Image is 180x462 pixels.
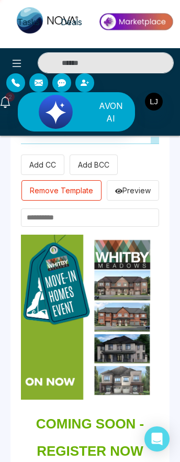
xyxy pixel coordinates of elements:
[50,12,93,32] a: Deals
[17,17,40,27] span: Tasks
[5,92,15,102] span: 2
[70,155,118,175] button: Add BCC
[17,7,80,34] img: Nova CRM Logo
[18,92,135,131] button: AVON AI
[20,95,91,129] img: Lead Flow
[21,180,102,201] button: Remove Template
[107,180,159,201] button: Preview
[61,17,82,27] span: Deals
[145,93,163,111] img: User Avatar
[95,100,126,125] span: AVON AI
[7,12,50,32] a: Tasks
[144,426,170,452] div: Open Intercom Messenger
[21,155,64,175] button: Add CC
[98,10,174,34] img: Market-place.gif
